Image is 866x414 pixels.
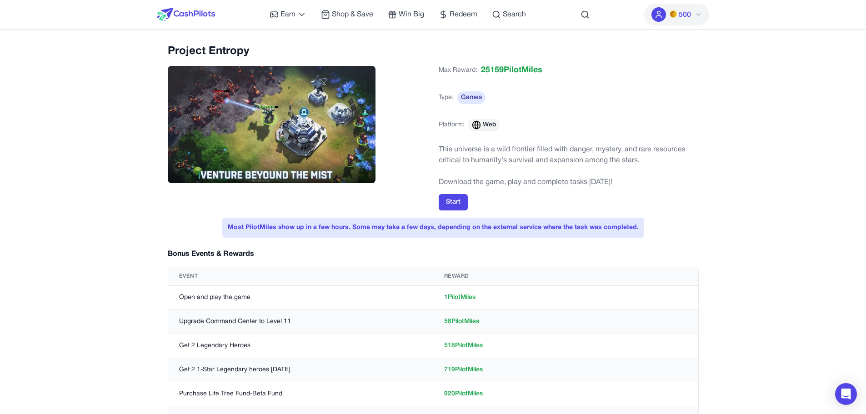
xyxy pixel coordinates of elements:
img: PMs [670,10,677,18]
td: 920 PilotMiles [433,382,698,406]
div: Most PilotMiles show up in a few hours. Some may take a few days, depending on the external servi... [222,218,644,238]
td: Open and play the game [168,286,433,310]
p: Download the game, play and complete tasks [DATE]! [439,177,699,188]
a: Win Big [388,9,424,20]
td: Get 2 Legendary Heroes [168,334,433,358]
span: Games [457,91,486,104]
td: 58 PilotMiles [433,310,698,334]
span: Shop & Save [332,9,373,20]
th: Reward [433,267,698,286]
h3: Bonus Events & Rewards [168,249,254,259]
td: Get 2 1-Star Legendary heroes [DATE] [168,358,433,382]
td: 719 PilotMiles [433,358,698,382]
p: This universe is a wild frontier filled with danger, mystery, and rare resources critical to huma... [439,144,699,166]
img: Project Entropy [168,66,376,183]
a: Earn [270,9,306,20]
span: Platform: [439,120,465,130]
th: Event [168,267,433,286]
td: 518 PilotMiles [433,334,698,358]
a: Shop & Save [321,9,373,20]
span: Win Big [399,9,424,20]
span: Redeem [450,9,477,20]
span: 25159 PilotMiles [481,64,542,77]
button: PMs500 [644,4,709,25]
span: Search [503,9,526,20]
td: 1 PilotMiles [433,286,698,310]
button: Start [439,194,468,210]
span: Type: [439,93,454,102]
a: Search [492,9,526,20]
div: Open Intercom Messenger [835,383,857,405]
h2: Project Entropy [168,44,428,59]
img: CashPilots Logo [157,8,215,21]
span: Web [483,120,496,130]
td: Purchase Life Tree Fund-Beta Fund [168,382,433,406]
a: Redeem [439,9,477,20]
td: Upgrade Command Center to Level 11 [168,310,433,334]
span: Earn [280,9,295,20]
span: 500 [679,10,691,20]
span: Max Reward: [439,66,477,75]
